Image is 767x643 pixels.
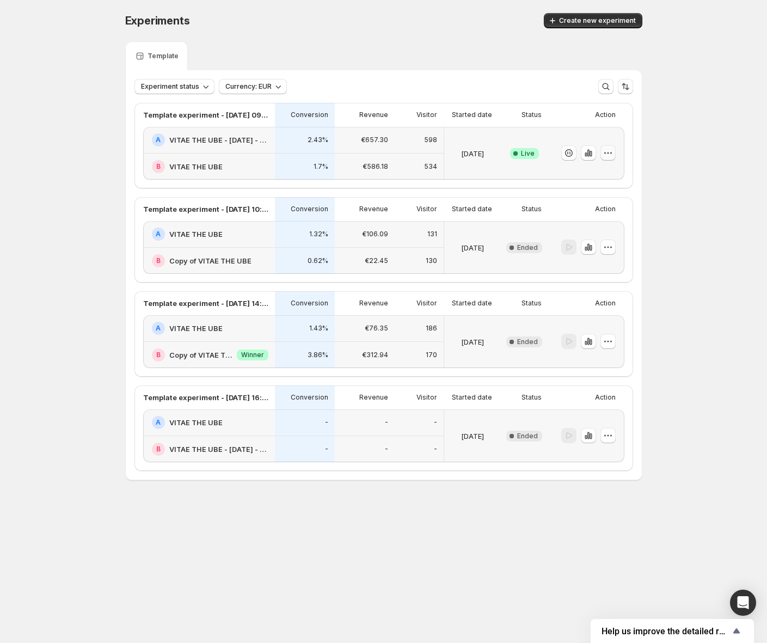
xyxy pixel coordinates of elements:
[602,626,730,636] span: Help us improve the detailed report for A/B campaigns
[427,230,437,238] p: 131
[359,205,388,213] p: Revenue
[461,242,484,253] p: [DATE]
[426,256,437,265] p: 130
[219,79,287,94] button: Currency: EUR
[544,13,642,28] button: Create new experiment
[452,111,492,119] p: Started date
[143,109,268,120] p: Template experiment - [DATE] 09:18:19
[362,230,388,238] p: €106.09
[559,16,636,25] span: Create new experiment
[461,431,484,442] p: [DATE]
[363,162,388,171] p: €586.18
[416,299,437,308] p: Visitor
[359,111,388,119] p: Revenue
[452,299,492,308] p: Started date
[359,393,388,402] p: Revenue
[595,205,616,213] p: Action
[308,351,328,359] p: 3.86%
[156,136,161,144] h2: A
[434,418,437,427] p: -
[169,161,223,172] h2: VITAE THE UBE
[241,351,264,359] span: Winner
[521,149,535,158] span: Live
[416,393,437,402] p: Visitor
[143,298,268,309] p: Template experiment - [DATE] 14:14:21
[452,393,492,402] p: Started date
[308,256,328,265] p: 0.62%
[365,324,388,333] p: €76.35
[169,255,251,266] h2: Copy of VITAE THE UBE
[291,299,328,308] p: Conversion
[365,256,388,265] p: €22.45
[434,445,437,454] p: -
[314,162,328,171] p: 1.7%
[291,393,328,402] p: Conversion
[325,418,328,427] p: -
[125,14,190,27] span: Experiments
[361,136,388,144] p: €657.30
[521,393,542,402] p: Status
[521,205,542,213] p: Status
[141,82,199,91] span: Experiment status
[169,350,232,360] h2: Copy of VITAE THE UBE
[148,52,179,60] p: Template
[169,229,223,240] h2: VITAE THE UBE
[291,205,328,213] p: Conversion
[424,162,437,171] p: 534
[416,111,437,119] p: Visitor
[362,351,388,359] p: €312.94
[134,79,214,94] button: Experiment status
[424,136,437,144] p: 598
[517,432,538,440] span: Ended
[143,204,268,215] p: Template experiment - [DATE] 10:47:43
[169,417,223,428] h2: VITAE THE UBE
[416,205,437,213] p: Visitor
[461,148,484,159] p: [DATE]
[521,299,542,308] p: Status
[156,230,161,238] h2: A
[426,324,437,333] p: 186
[595,111,616,119] p: Action
[309,230,328,238] p: 1.32%
[452,205,492,213] p: Started date
[143,392,268,403] p: Template experiment - [DATE] 16:05:24
[426,351,437,359] p: 170
[385,445,388,454] p: -
[291,111,328,119] p: Conversion
[169,323,223,334] h2: VITAE THE UBE
[156,324,161,333] h2: A
[517,243,538,252] span: Ended
[602,624,743,638] button: Show survey - Help us improve the detailed report for A/B campaigns
[461,336,484,347] p: [DATE]
[730,590,756,616] div: Open Intercom Messenger
[156,256,161,265] h2: B
[156,351,161,359] h2: B
[359,299,388,308] p: Revenue
[169,134,268,145] h2: VITAE THE UBE - [DATE] - Version B
[309,324,328,333] p: 1.43%
[595,299,616,308] p: Action
[225,82,272,91] span: Currency: EUR
[595,393,616,402] p: Action
[308,136,328,144] p: 2.43%
[618,79,633,94] button: Sort the results
[325,445,328,454] p: -
[385,418,388,427] p: -
[169,444,268,455] h2: VITAE THE UBE - [DATE] - Version B
[517,338,538,346] span: Ended
[521,111,542,119] p: Status
[156,418,161,427] h2: A
[156,445,161,454] h2: B
[156,162,161,171] h2: B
